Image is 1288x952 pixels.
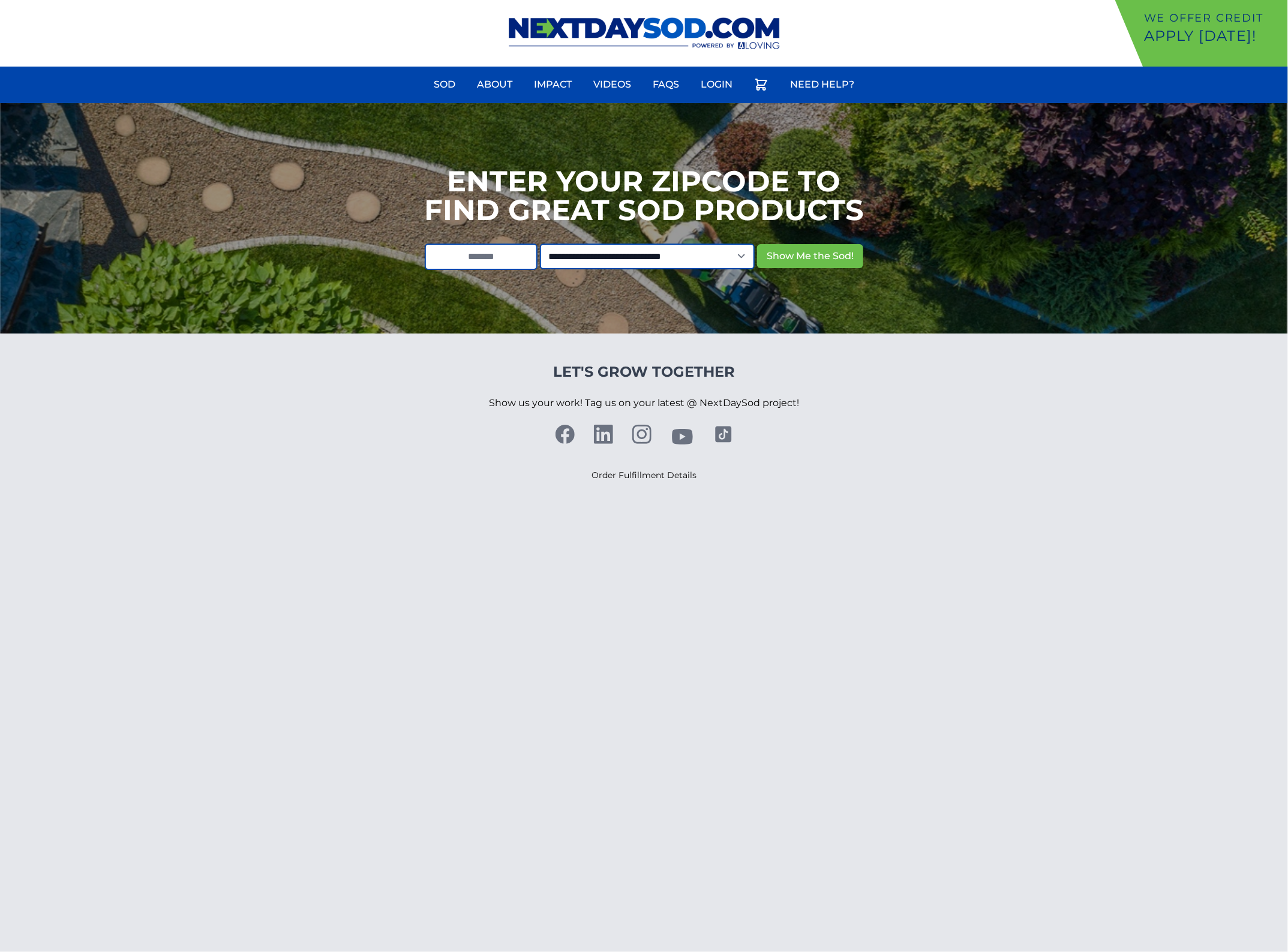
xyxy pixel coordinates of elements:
[424,167,864,224] h1: Enter your Zipcode to Find Great Sod Products
[1144,10,1283,26] p: We offer Credit
[783,70,861,99] a: Need Help?
[586,70,638,99] a: Videos
[527,70,579,99] a: Impact
[645,70,686,99] a: FAQs
[592,470,696,480] a: Order Fulfillment Details
[470,70,520,99] a: About
[757,244,863,268] button: Show Me the Sod!
[489,362,799,382] h4: Let's Grow Together
[489,382,799,425] p: Show us your work! Tag us on your latest @ NextDaySod project!
[427,70,463,99] a: Sod
[1144,26,1283,46] p: Apply [DATE]!
[693,70,740,99] a: Login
